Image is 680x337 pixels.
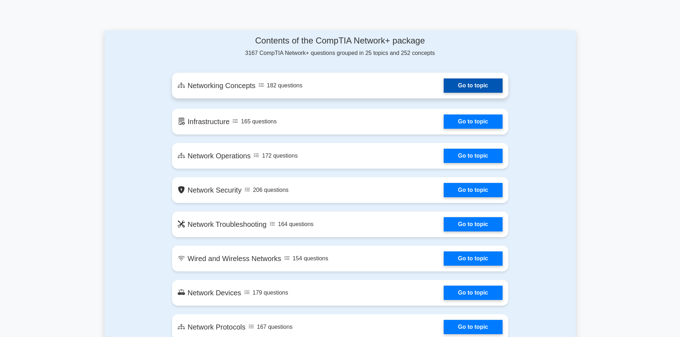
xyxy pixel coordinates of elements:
a: Go to topic [444,183,502,197]
a: Go to topic [444,217,502,231]
a: Go to topic [444,114,502,129]
div: 3167 CompTIA Network+ questions grouped in 25 topics and 252 concepts [172,36,508,57]
h4: Contents of the CompTIA Network+ package [172,36,508,46]
a: Go to topic [444,320,502,334]
a: Go to topic [444,149,502,163]
a: Go to topic [444,286,502,300]
a: Go to topic [444,251,502,266]
a: Go to topic [444,78,502,93]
